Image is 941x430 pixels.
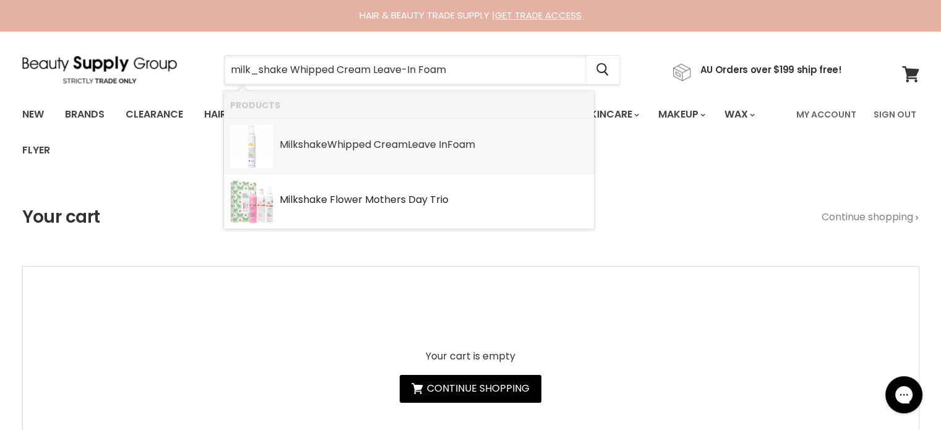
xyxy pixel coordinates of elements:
a: Continue shopping [400,375,541,403]
form: Product [224,55,620,85]
div: Milkshake Flower Mothers Day Trio [280,194,588,207]
h1: Your cart [22,207,100,227]
li: Products: Milkshake Whipped Cream Leave In Foam [224,119,594,174]
img: Milk_20Shake_20Whipped_20Cream_20200_20ml_1024x1024_8bb0a056-31d0-44ef-a31d-e816b0f92064.webp [230,125,273,168]
a: Flyer [13,137,59,163]
b: Foam [447,137,475,152]
a: Continue shopping [822,212,919,223]
a: Brands [56,101,114,127]
a: Skincare [575,101,647,127]
a: Haircare [195,101,267,127]
iframe: Gorgias live chat messenger [879,372,929,418]
a: My Account [789,101,864,127]
input: Search [225,56,587,84]
a: GET TRADE ACCESS [495,9,582,22]
button: Search [587,56,619,84]
img: milk_shake-Flower-Vibes-Trio-Pack.webp [230,180,273,223]
a: Makeup [649,101,713,127]
li: Products [224,91,594,119]
b: Cream [374,137,408,152]
ul: Main menu [13,97,789,168]
a: Wax [715,101,762,127]
div: Milkshake Leave In [280,139,588,152]
b: Whipped [327,137,371,152]
a: New [13,101,53,127]
p: Your cart is empty [400,351,541,362]
li: Products: Milkshake Flower Mothers Day Trio [224,174,594,229]
a: Clearance [116,101,192,127]
a: Sign Out [866,101,924,127]
div: HAIR & BEAUTY TRADE SUPPLY | [7,9,935,22]
nav: Main [7,97,935,168]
